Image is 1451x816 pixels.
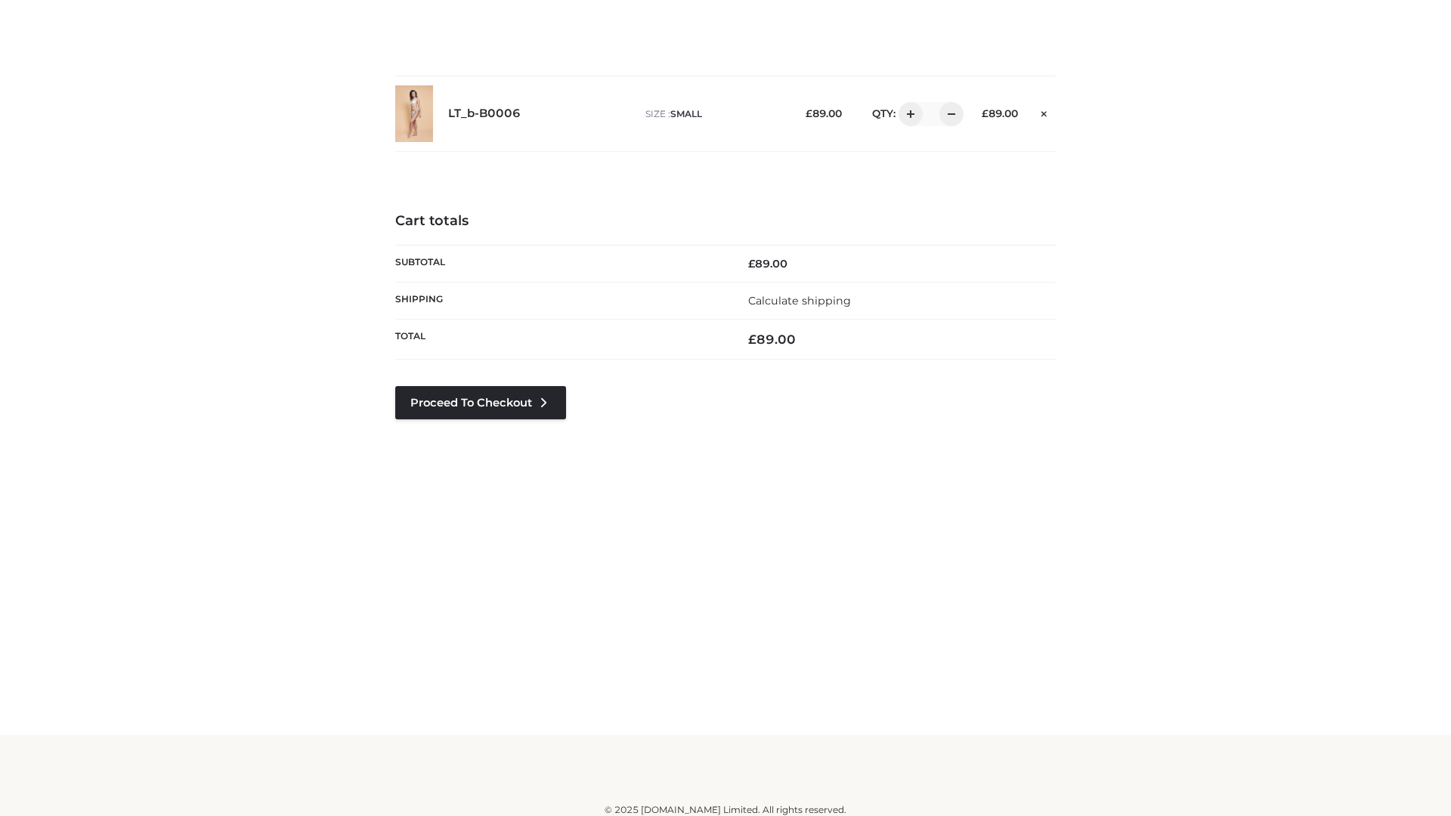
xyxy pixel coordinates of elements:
a: LT_b-B0006 [448,107,521,121]
bdi: 89.00 [982,107,1018,119]
img: LT_b-B0006 - SMALL [395,85,433,142]
bdi: 89.00 [748,332,796,347]
div: QTY: [857,102,958,126]
th: Subtotal [395,245,725,282]
h4: Cart totals [395,213,1056,230]
a: Calculate shipping [748,294,851,308]
bdi: 89.00 [748,257,787,270]
a: Remove this item [1033,102,1056,122]
span: £ [982,107,988,119]
th: Total [395,320,725,360]
span: £ [748,332,756,347]
span: £ [806,107,812,119]
span: £ [748,257,755,270]
p: size : [645,107,782,121]
bdi: 89.00 [806,107,842,119]
th: Shipping [395,282,725,319]
a: Proceed to Checkout [395,386,566,419]
span: SMALL [670,108,702,119]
